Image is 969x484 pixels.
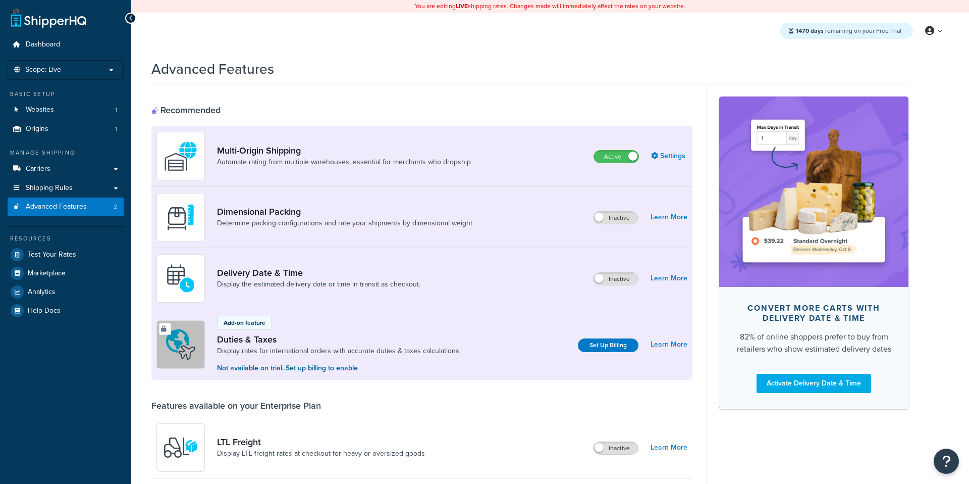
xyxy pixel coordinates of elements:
a: Display the estimated delivery date or time in transit as checkout. [217,279,420,289]
strong: 1470 days [796,26,824,35]
span: Help Docs [28,307,61,315]
h1: Advanced Features [151,59,274,79]
span: 1 [115,106,117,114]
label: Active [594,151,638,163]
a: Shipping Rules [8,179,124,198]
p: Add-on feature [224,318,265,327]
a: Analytics [8,283,124,301]
span: Websites [26,106,54,114]
div: Basic Setup [8,90,124,99]
label: Inactive [594,212,638,224]
a: Automate rating from multiple warehouses, essential for merchants who dropship [217,157,471,167]
li: Websites [8,101,124,119]
a: Test Your Rates [8,246,124,264]
button: Open Resource Center [934,449,959,474]
a: Advanced Features2 [8,198,124,216]
a: Learn More [651,210,687,224]
a: Help Docs [8,302,124,320]
li: Origins [8,120,124,138]
a: Duties & Taxes [217,334,459,345]
a: Carriers [8,160,124,178]
img: feature-image-ddt-36eae7f7280da8017bfb280eaccd9c446f90b1fe08728e4019434db127062ab4.png [734,112,893,271]
a: Delivery Date & Time [217,267,420,278]
img: WatD5o0RtDAAAAAElFTkSuQmCC [163,138,198,174]
img: y79ZsPf0fXUFUhFXDzUgf+ktZg5F2+ohG75+v3d2s1D9TjoU8PiyCIluIjV41seZevKCRuEjTPPOKHJsQcmKCXGdfprl3L4q7... [163,430,198,465]
div: Manage Shipping [8,149,124,157]
img: gfkeb5ejjkALwAAAABJRU5ErkJggg== [163,261,198,296]
a: Dimensional Packing [217,206,472,217]
a: Marketplace [8,264,124,282]
span: Carriers [26,165,50,173]
a: Activate Delivery Date & Time [757,374,871,393]
a: Origins1 [8,120,124,138]
div: 82% of online shoppers prefer to buy from retailers who show estimated delivery dates [735,331,892,355]
label: Inactive [594,442,638,454]
a: Learn More [651,337,687,352]
div: Convert more carts with delivery date & time [735,303,892,323]
div: Recommended [151,105,221,116]
a: Websites1 [8,101,124,119]
span: Scope: Live [25,66,61,74]
div: Features available on your Enterprise Plan [151,400,321,411]
a: Learn More [651,441,687,455]
a: LTL Freight [217,437,425,448]
span: 1 [115,125,117,133]
a: Learn More [651,271,687,285]
a: Display rates for international orders with accurate duties & taxes calculations [217,346,459,356]
span: Marketplace [28,269,66,278]
span: remaining on your Free Trial [796,26,901,35]
a: Settings [651,149,687,163]
p: Not available on trial. Set up billing to enable [217,363,459,374]
span: Dashboard [26,40,60,49]
a: Display LTL freight rates at checkout for heavy or oversized goods [217,449,425,459]
a: Set Up Billing [578,338,638,352]
label: Inactive [594,273,638,285]
b: LIVE [456,2,468,11]
span: Test Your Rates [28,251,76,259]
span: Shipping Rules [26,184,73,192]
span: Analytics [28,288,56,297]
div: Resources [8,234,124,243]
span: Advanced Features [26,203,87,211]
img: DTVBYsAAAAAASUVORK5CYII= [163,200,198,235]
a: Dashboard [8,35,124,54]
span: Origins [26,125,48,133]
a: Determine packing configurations and rate your shipments by dimensional weight [217,218,472,228]
a: Multi-Origin Shipping [217,145,471,156]
li: Advanced Features [8,198,124,216]
span: 2 [114,203,117,211]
